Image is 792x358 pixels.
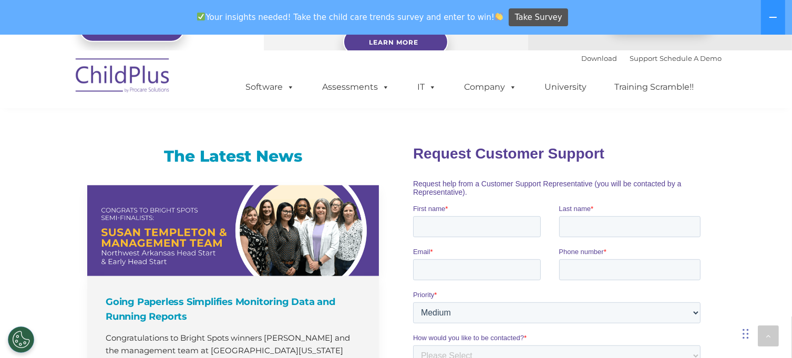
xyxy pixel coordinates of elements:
h4: Going Paperless Simplifies Monitoring Data and Running Reports [106,294,363,324]
button: Cookies Settings [8,327,34,353]
iframe: Chat Widget [739,308,792,358]
span: Your insights needed! Take the child care trends survey and enter to win! [193,7,508,27]
a: Software [235,77,305,98]
h3: The Latest News [87,146,379,167]
a: University [534,77,598,98]
a: Download [582,54,618,62]
span: Phone number [146,112,191,120]
a: Company [454,77,528,98]
span: Learn More [369,38,418,46]
img: ✅ [197,13,205,20]
a: Learn More [343,29,448,55]
font: | [582,54,722,62]
a: Assessments [312,77,400,98]
div: Drag [743,318,749,350]
a: Training Scramble!! [604,77,705,98]
img: 👏 [495,13,503,20]
span: Take Survey [515,8,562,27]
span: Last name [146,69,178,77]
a: Support [630,54,658,62]
a: Schedule A Demo [660,54,722,62]
img: ChildPlus by Procare Solutions [70,51,176,103]
a: Take Survey [509,8,568,27]
a: IT [407,77,447,98]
